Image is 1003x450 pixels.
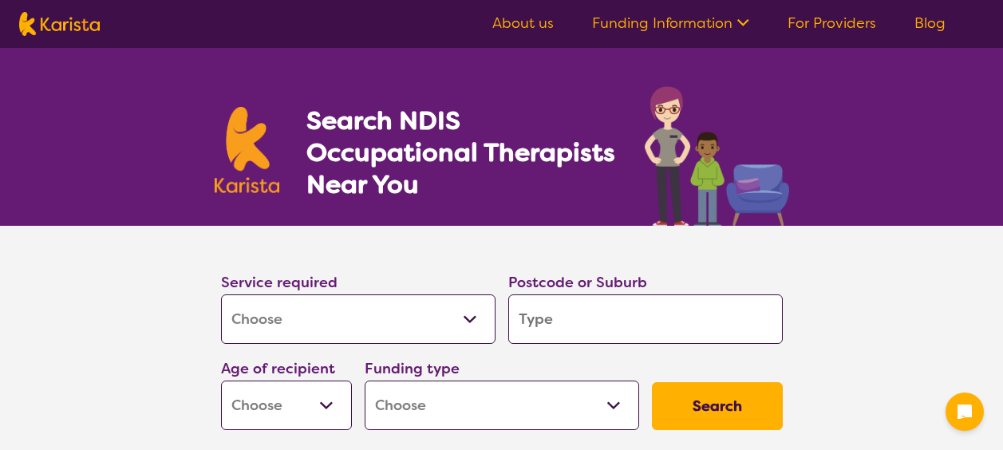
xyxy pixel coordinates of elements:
input: Type [508,294,783,344]
a: For Providers [788,14,876,33]
a: Funding Information [592,14,749,33]
img: Karista logo [19,12,100,36]
label: Age of recipient [221,359,335,378]
label: Funding type [365,359,460,378]
label: Service required [221,273,338,292]
h1: Search NDIS Occupational Therapists Near You [306,105,617,200]
img: occupational-therapy [645,86,789,226]
img: Karista logo [215,107,280,193]
label: Postcode or Suburb [508,273,647,292]
button: Search [652,382,783,430]
a: About us [492,14,554,33]
a: Blog [914,14,946,33]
